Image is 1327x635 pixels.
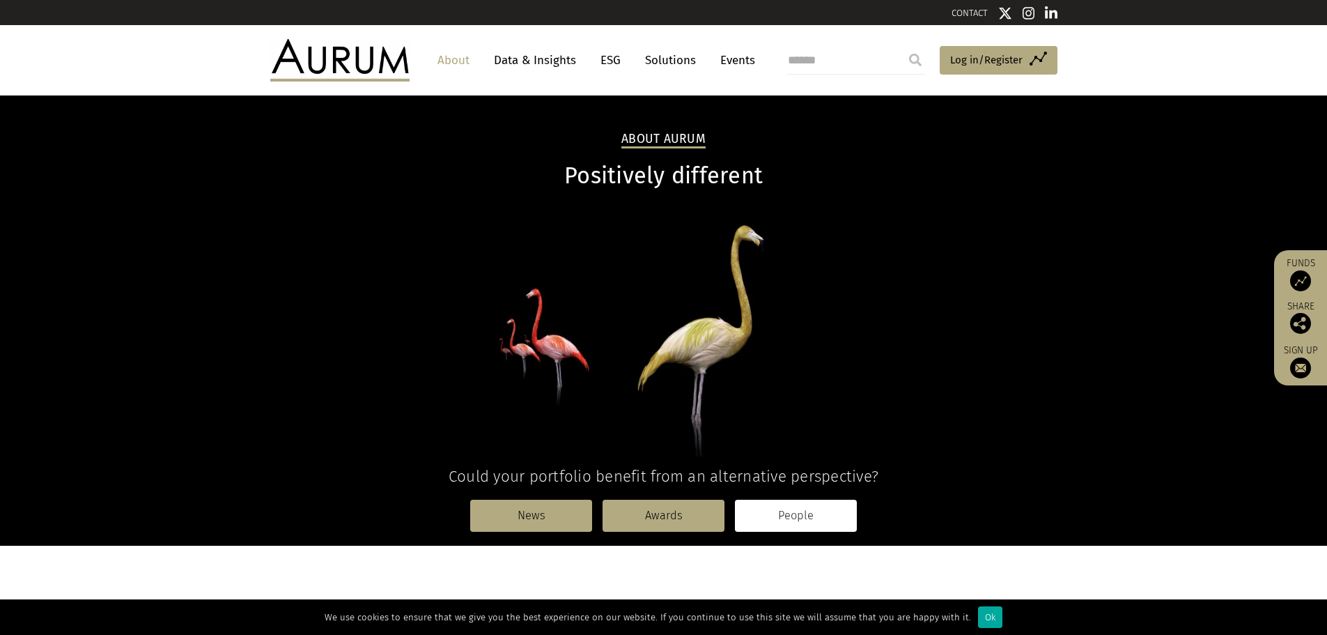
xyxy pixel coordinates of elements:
[638,47,703,73] a: Solutions
[1290,270,1311,291] img: Access Funds
[952,8,988,18] a: CONTACT
[1281,257,1320,291] a: Funds
[1290,313,1311,334] img: Share this post
[593,47,628,73] a: ESG
[621,132,706,148] h2: About Aurum
[430,47,476,73] a: About
[1045,6,1057,20] img: Linkedin icon
[470,500,592,532] a: News
[270,467,1057,486] h4: Could your portfolio benefit from an alternative perspective?
[270,39,410,81] img: Aurum
[1023,6,1035,20] img: Instagram icon
[950,52,1023,68] span: Log in/Register
[1281,344,1320,378] a: Sign up
[998,6,1012,20] img: Twitter icon
[901,46,929,74] input: Submit
[1281,302,1320,334] div: Share
[940,46,1057,75] a: Log in/Register
[978,606,1002,628] div: Ok
[270,162,1057,190] h1: Positively different
[603,500,724,532] a: Awards
[487,47,583,73] a: Data & Insights
[1290,358,1311,378] img: Sign up to our newsletter
[713,47,755,73] a: Events
[735,500,857,532] a: People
